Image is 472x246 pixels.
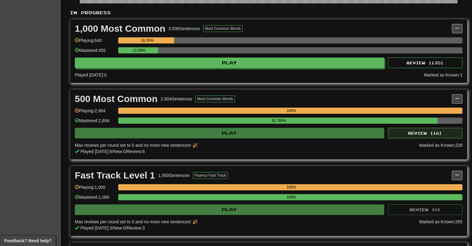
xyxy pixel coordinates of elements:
button: Most Common Words [203,25,243,32]
div: 100% [120,184,462,190]
span: Open feedback widget [4,238,52,244]
div: 500 Most Common [75,94,158,104]
div: 16.26% [120,37,174,44]
span: / [126,149,127,154]
div: 2,904 Sentences [161,96,192,102]
div: Fast Track Level 1 [75,171,155,180]
span: New: 0 [113,149,126,154]
div: 1,000 Most Common [75,24,165,33]
div: 3,936 Sentences [169,26,200,32]
div: Max reviews per round set to 0 and no more new sentences! 🎉 [75,219,415,225]
div: Playing: 1,000 [75,184,115,194]
button: Most Common Words [195,95,235,102]
span: / [126,225,127,230]
span: Played [DATE]: 0 [75,72,106,77]
span: Played [DATE]: 6 [80,149,112,154]
div: Marked as Known: 228 [419,142,462,155]
span: Review: 3 [127,225,145,230]
div: Marked as Known: 1 [424,72,462,78]
div: Max reviews per round set to 0 and no more new sentences! 🎉 [75,142,415,148]
span: New: 0 [113,225,126,230]
span: / [112,225,113,230]
button: Review (0) [388,204,462,215]
div: Marked as Known: 265 [419,219,462,231]
span: Review: 6 [127,149,145,154]
div: Mastered: 455 [75,47,115,58]
button: Review (16) [388,128,462,138]
div: 11.56% [120,47,158,53]
button: Play [75,58,384,68]
p: In Progress [70,10,467,16]
div: 92.769% [120,118,438,124]
button: Review (135) [388,58,462,68]
div: 100% [120,108,462,114]
button: Play [75,204,384,215]
button: Fluency Fast Track [193,172,228,179]
span: Played [DATE]: 3 [80,225,112,230]
button: Play [75,128,384,138]
div: 100% [120,194,462,200]
div: 1,000 Sentences [158,172,190,179]
div: Playing: 640 [75,37,115,48]
span: / [112,149,113,154]
div: Playing: 2,904 [75,108,115,118]
div: Mastered: 1,000 [75,194,115,204]
div: Mastered: 2,694 [75,118,115,128]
